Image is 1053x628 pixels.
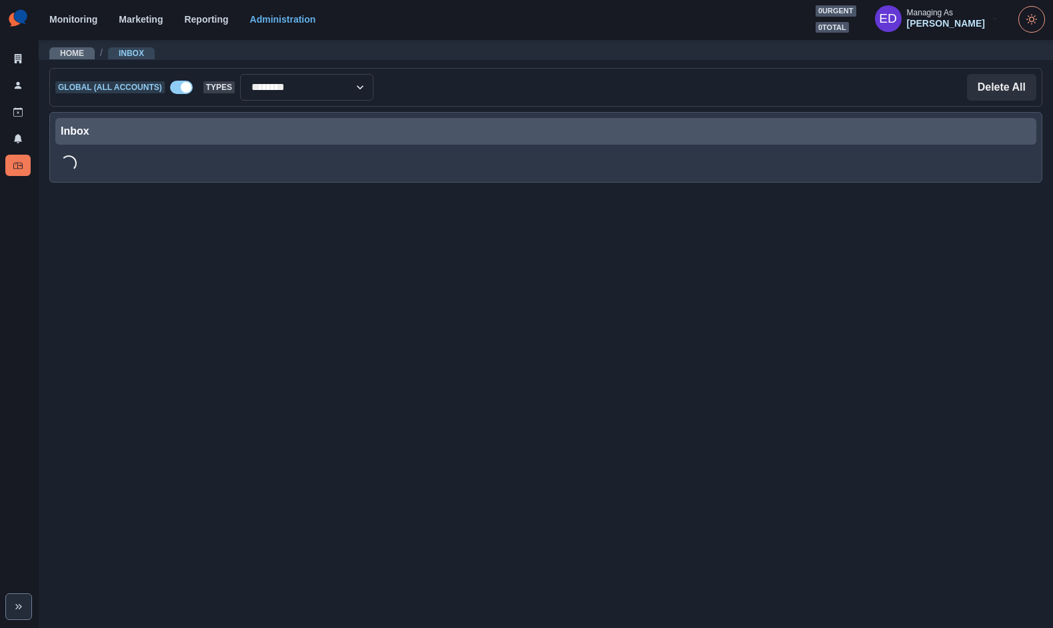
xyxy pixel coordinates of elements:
div: Elizabeth Dempsey [879,3,897,35]
button: Expand [5,593,32,620]
a: Monitoring [49,14,97,25]
button: Delete All [967,74,1036,101]
button: Managing As[PERSON_NAME] [864,5,1010,32]
a: Notifications [5,128,31,149]
a: Users [5,75,31,96]
span: Global (All Accounts) [55,81,165,93]
nav: breadcrumb [49,46,155,60]
div: Managing As [907,8,953,17]
span: 0 urgent [816,5,856,17]
div: Inbox [61,123,1031,139]
a: Home [60,49,84,58]
span: 0 total [816,22,849,33]
span: Types [203,81,235,93]
a: Draft Posts [5,101,31,123]
a: Administration [250,14,316,25]
a: Inbox [5,155,31,176]
a: Clients [5,48,31,69]
button: Toggle Mode [1018,6,1045,33]
a: Marketing [119,14,163,25]
a: Reporting [184,14,228,25]
span: / [100,46,103,60]
div: [PERSON_NAME] [907,18,985,29]
a: Inbox [119,49,144,58]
